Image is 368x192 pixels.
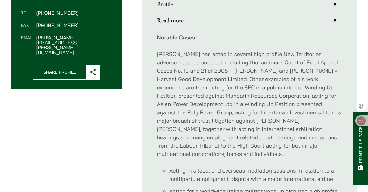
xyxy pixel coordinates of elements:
[36,23,112,28] dd: [PHONE_NUMBER]
[33,65,86,79] span: Share Profile
[157,34,197,41] strong: Notable Cases:
[21,23,34,35] dt: Fax
[33,65,100,80] button: Share Profile
[36,35,112,55] dd: [PERSON_NAME][EMAIL_ADDRESS][PERSON_NAME][DOMAIN_NAME]
[157,50,342,158] p: [PERSON_NAME] has acted in several high profile New Territories adverse possession cases includin...
[157,12,342,28] a: Read more
[21,10,34,23] dt: Tel
[36,10,112,15] dd: [PHONE_NUMBER]
[169,166,342,183] li: Acting in a local and overseas mediation sessions in relation to a multiparty employment dispute ...
[21,35,34,55] dt: Email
